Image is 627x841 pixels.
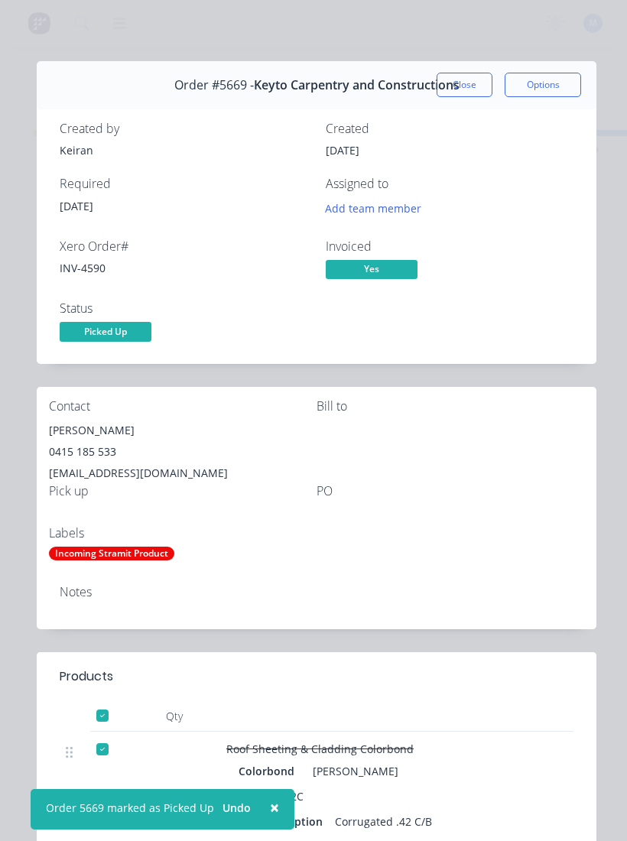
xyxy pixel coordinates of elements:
[317,399,584,414] div: Bill to
[317,198,430,219] button: Add team member
[239,785,271,807] div: Code
[60,301,307,316] div: Status
[505,73,581,97] button: Options
[254,78,460,93] span: Keyto Carpentry and Constructions
[326,143,359,157] span: [DATE]
[60,239,307,254] div: Xero Order #
[60,177,307,191] div: Required
[214,797,259,820] button: Undo
[270,797,279,818] span: ×
[174,78,254,93] span: Order #5669 -
[317,484,584,498] div: PO
[60,142,307,158] div: Keiran
[49,420,317,441] div: [PERSON_NAME]
[326,177,573,191] div: Assigned to
[49,420,317,484] div: [PERSON_NAME]0415 185 533[EMAIL_ADDRESS][DOMAIN_NAME]
[226,742,414,756] span: Roof Sheeting & Cladding Colorbond
[49,526,317,541] div: Labels
[271,785,310,807] div: C42C
[49,547,174,560] div: Incoming Stramit Product
[326,198,430,219] button: Add team member
[326,239,573,254] div: Invoiced
[60,667,113,686] div: Products
[60,322,151,345] button: Picked Up
[239,760,301,782] div: Colorbond
[60,585,573,599] div: Notes
[326,122,573,136] div: Created
[255,789,294,826] button: Close
[46,800,214,816] div: Order 5669 marked as Picked Up
[60,199,93,213] span: [DATE]
[60,322,151,341] span: Picked Up
[60,260,307,276] div: INV-4590
[60,122,307,136] div: Created by
[49,484,317,498] div: Pick up
[49,399,317,414] div: Contact
[49,441,317,463] div: 0415 185 533
[307,760,398,782] div: [PERSON_NAME]
[49,463,317,484] div: [EMAIL_ADDRESS][DOMAIN_NAME]
[326,260,417,279] span: Yes
[437,73,492,97] button: Close
[329,810,438,833] div: Corrugated .42 C/B
[128,701,220,732] div: Qty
